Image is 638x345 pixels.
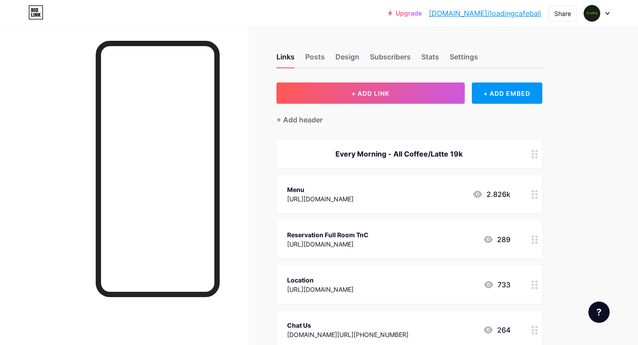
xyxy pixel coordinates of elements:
[429,8,541,19] a: [DOMAIN_NAME]/loadingcafebali
[483,325,510,335] div: 264
[472,189,510,200] div: 2.826k
[584,5,600,22] img: loadingcafebali
[287,194,354,204] div: [URL][DOMAIN_NAME]
[287,275,354,285] div: Location
[287,321,408,330] div: Chat Us
[276,114,323,125] div: + Add header
[483,234,510,245] div: 289
[287,230,369,239] div: Reservation Full Room TnC
[305,51,325,67] div: Posts
[287,239,369,249] div: [URL][DOMAIN_NAME]
[370,51,411,67] div: Subscribers
[287,185,354,194] div: Menu
[287,149,510,159] div: Every Morning - All Coffee/Latte 19k
[483,279,510,290] div: 733
[276,82,465,104] button: + ADD LINK
[450,51,478,67] div: Settings
[472,82,542,104] div: + ADD EMBED
[388,10,422,17] a: Upgrade
[335,51,359,67] div: Design
[287,285,354,294] div: [URL][DOMAIN_NAME]
[351,90,389,97] span: + ADD LINK
[554,9,571,18] div: Share
[287,330,408,339] div: [DOMAIN_NAME][URL][PHONE_NUMBER]
[276,51,295,67] div: Links
[421,51,439,67] div: Stats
